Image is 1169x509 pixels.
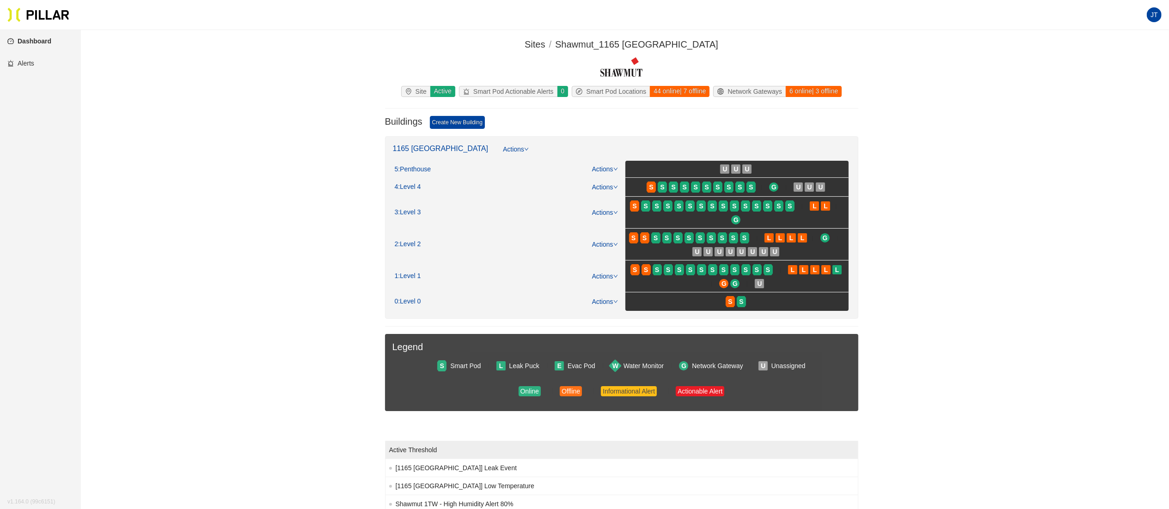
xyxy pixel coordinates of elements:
span: down [613,242,618,247]
a: Actions [592,298,618,305]
span: S [644,265,648,275]
span: L [790,233,794,243]
span: S [766,265,770,275]
span: Sites [525,39,545,49]
div: Smart Pod [450,361,481,371]
span: L [801,233,805,243]
span: S [743,201,747,211]
span: G [722,279,727,289]
div: Informational Alert [603,386,655,396]
div: 4 [395,183,421,191]
span: L [802,265,806,275]
div: 0 [395,297,421,306]
span: S [738,182,742,192]
span: S [720,233,724,243]
span: S [643,233,647,243]
span: L [499,361,503,371]
span: L [778,233,783,243]
a: Actions [592,183,618,191]
span: S [788,201,792,211]
div: 0 [557,86,569,97]
span: : Level 2 [398,240,421,248]
div: [1165 [GEOGRAPHIC_DATA]] Low Temperature [389,481,854,491]
a: Actions [592,165,618,173]
span: : Level 3 [398,208,421,217]
span: S [688,201,692,211]
div: [1165 [GEOGRAPHIC_DATA]] Leak Event [389,463,854,473]
span: S [765,201,770,211]
span: S [733,265,737,275]
span: down [613,274,618,279]
span: S [666,201,670,211]
span: : Level 4 [398,183,421,191]
a: Actions [592,241,618,248]
div: 3 [395,208,421,217]
span: S [687,233,691,243]
a: alertAlerts [7,60,34,67]
span: U [739,247,744,257]
div: 1 [395,272,421,280]
span: environment [405,88,416,95]
span: down [613,210,618,215]
span: U [761,247,766,257]
div: Shawmut_1165 [GEOGRAPHIC_DATA] [555,37,718,52]
span: S [755,265,759,275]
div: Active [430,86,455,97]
span: : Penthouse [398,165,431,174]
span: S [777,201,781,211]
span: S [665,233,669,243]
div: Actionable Alert [678,386,722,396]
span: S [655,201,659,211]
div: Leak Puck [509,361,539,371]
span: S [693,182,698,192]
div: Online [520,386,539,396]
span: S [698,233,702,243]
span: down [613,185,618,189]
span: global [717,88,728,95]
span: U [728,247,733,257]
span: S [739,297,743,307]
span: S [728,297,732,307]
span: G [823,233,828,243]
span: S [666,265,670,275]
span: S [649,182,653,192]
span: S [682,182,686,192]
div: 6 online | 3 offline [785,86,842,97]
span: U [757,279,762,289]
div: Smart Pod Actionable Alerts [459,86,557,97]
span: down [613,167,618,171]
img: Pillar Technologies [7,7,69,22]
img: Shawmut [600,55,643,79]
span: : Level 1 [398,272,421,280]
span: E [557,361,562,371]
span: S [643,201,648,211]
span: G [734,215,739,225]
th: Active Threshold [386,441,858,459]
span: U [772,247,777,257]
span: S [721,201,725,211]
span: W [612,361,618,371]
h3: Legend [392,341,851,353]
span: S [671,182,675,192]
span: L [824,265,828,275]
a: dashboardDashboard [7,37,51,45]
span: L [824,201,828,211]
div: Unassigned [771,361,806,371]
span: U [734,164,738,174]
div: Network Gateways [714,86,785,97]
span: S [660,182,664,192]
span: down [524,147,529,151]
div: 44 online | 7 offline [649,86,710,97]
span: S [654,233,658,243]
span: U [796,182,801,192]
a: alertSmart Pod Actionable Alerts0 [457,86,570,97]
span: S [631,233,636,243]
div: Network Gateway [692,361,743,371]
span: S [744,265,748,275]
div: Water Monitor [624,361,664,371]
span: S [749,182,753,192]
span: U [706,247,710,257]
span: S [709,233,713,243]
div: Offline [562,386,580,396]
